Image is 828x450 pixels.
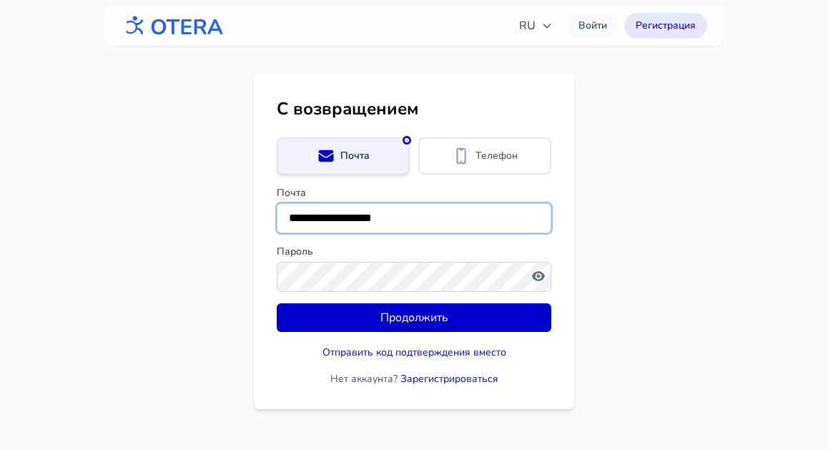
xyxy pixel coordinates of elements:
[519,17,553,34] span: RU
[624,13,707,39] a: Регистрация
[567,13,618,39] a: Войти
[277,372,551,386] p: Нет аккаунта?
[277,186,551,200] label: Почта
[277,245,551,259] label: Пароль
[340,149,370,163] span: Почта
[400,372,498,386] a: Зарегистрироваться
[277,97,551,120] h1: С возвращением
[322,346,506,360] button: Отправить код подтверждения вместо
[277,303,551,332] button: Продолжить
[475,149,518,163] span: Телефон
[511,11,561,40] button: RU
[121,10,224,42] img: OTERA logo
